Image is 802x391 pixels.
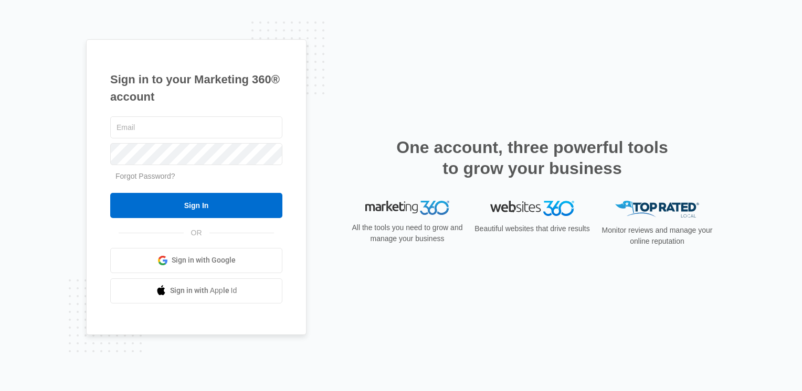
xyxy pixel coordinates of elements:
[349,222,466,244] p: All the tools you need to grow and manage your business
[615,201,699,218] img: Top Rated Local
[110,278,282,303] a: Sign in with Apple Id
[110,193,282,218] input: Sign In
[172,255,236,266] span: Sign in with Google
[393,137,671,179] h2: One account, three powerful tools to grow your business
[170,285,237,296] span: Sign in with Apple Id
[473,223,591,234] p: Beautiful websites that drive results
[110,71,282,105] h1: Sign in to your Marketing 360® account
[110,248,282,273] a: Sign in with Google
[490,201,574,216] img: Websites 360
[184,227,209,238] span: OR
[365,201,449,215] img: Marketing 360
[598,225,716,247] p: Monitor reviews and manage your online reputation
[115,172,175,180] a: Forgot Password?
[110,116,282,138] input: Email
